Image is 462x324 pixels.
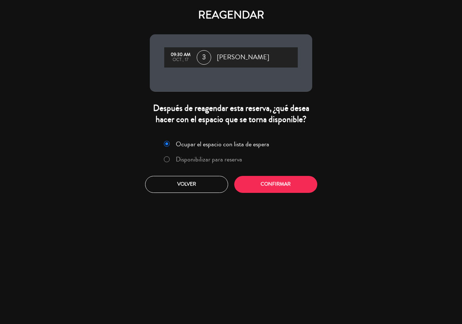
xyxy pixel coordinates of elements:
button: Confirmar [234,176,317,193]
div: Después de reagendar esta reserva, ¿qué desea hacer con el espacio que se torna disponible? [150,103,312,125]
h4: REAGENDAR [150,9,312,22]
span: [PERSON_NAME] [217,52,269,63]
button: Volver [145,176,228,193]
label: Ocupar el espacio con lista de espera [176,141,269,147]
span: 3 [197,50,211,65]
div: oct., 17 [168,57,193,62]
label: Disponibilizar para reserva [176,156,242,163]
div: 09:30 AM [168,52,193,57]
